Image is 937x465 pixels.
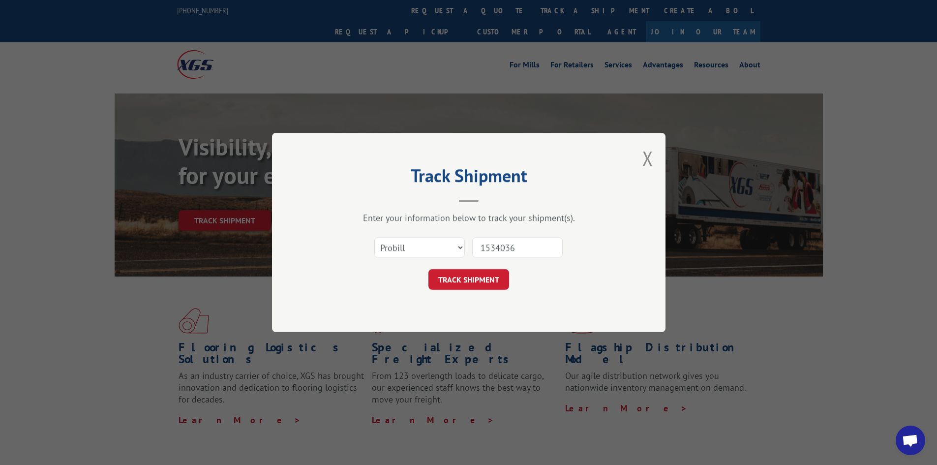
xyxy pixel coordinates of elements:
[321,169,616,187] h2: Track Shipment
[642,145,653,171] button: Close modal
[321,212,616,223] div: Enter your information below to track your shipment(s).
[472,237,563,258] input: Number(s)
[428,269,509,290] button: TRACK SHIPMENT
[896,426,925,455] a: Open chat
